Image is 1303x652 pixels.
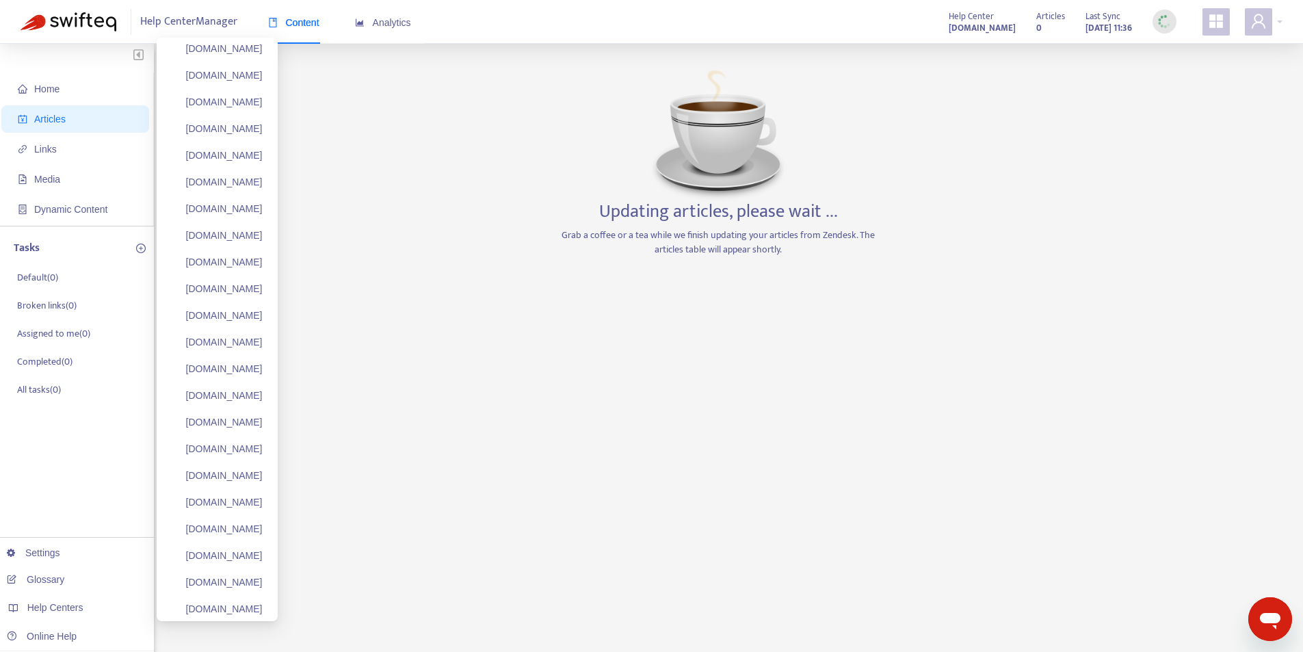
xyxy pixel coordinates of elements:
span: Dynamic Content [34,204,107,215]
h3: Updating articles, please wait ... [599,201,838,223]
span: area-chart [355,18,365,27]
a: [DOMAIN_NAME] [170,96,263,107]
span: Articles [1036,9,1065,24]
p: Completed ( 0 ) [17,354,73,369]
span: Analytics [355,17,411,28]
a: Glossary [7,574,64,585]
a: [DOMAIN_NAME] [170,310,263,321]
img: Swifteq [21,12,116,31]
span: Articles [34,114,66,125]
span: book [268,18,278,27]
span: Content [268,17,319,28]
a: [DOMAIN_NAME] [170,283,263,294]
span: user [1250,13,1267,29]
a: [DOMAIN_NAME] [170,337,263,348]
p: All tasks ( 0 ) [17,382,61,397]
a: [DOMAIN_NAME] [170,230,263,241]
a: [DOMAIN_NAME] [170,417,263,428]
span: appstore [1208,13,1224,29]
a: [DOMAIN_NAME] [170,550,263,561]
a: [DOMAIN_NAME] [170,203,263,214]
p: Assigned to me ( 0 ) [17,326,90,341]
span: Last Sync [1085,9,1120,24]
a: [DOMAIN_NAME] [170,470,263,481]
iframe: Button to launch messaging window [1248,597,1292,641]
p: Tasks [14,240,40,257]
a: [DOMAIN_NAME] [170,257,263,268]
a: [DOMAIN_NAME] [170,363,263,374]
p: Broken links ( 0 ) [17,298,77,313]
span: Help Centers [27,602,83,613]
strong: 0 [1036,21,1042,36]
a: [DOMAIN_NAME] [170,497,263,508]
p: Grab a coffee or a tea while we finish updating your articles from Zendesk. The articles table wi... [557,228,879,257]
a: Settings [7,547,60,558]
a: [DOMAIN_NAME] [170,443,263,454]
a: [DOMAIN_NAME] [170,603,263,614]
span: file-image [18,174,27,184]
span: Links [34,144,57,155]
a: [DOMAIN_NAME] [170,123,263,134]
a: [DOMAIN_NAME] [170,177,263,187]
img: sync_loading.0b5143dde30e3a21642e.gif [1156,13,1173,30]
span: Home [34,83,60,94]
span: plus-circle [136,244,146,253]
span: home [18,84,27,94]
a: [DOMAIN_NAME] [170,523,263,534]
a: [DOMAIN_NAME] [949,20,1016,36]
strong: [DOMAIN_NAME] [949,21,1016,36]
a: [DOMAIN_NAME] [170,390,263,401]
span: link [18,144,27,154]
span: Media [34,174,60,185]
span: account-book [18,114,27,124]
span: Help Center Manager [140,9,237,35]
img: Coffee image [650,64,787,201]
span: container [18,205,27,214]
a: [DOMAIN_NAME] [170,43,263,54]
span: Help Center [949,9,994,24]
a: [DOMAIN_NAME] [170,577,263,588]
a: [DOMAIN_NAME] [170,150,263,161]
p: Default ( 0 ) [17,270,58,285]
a: [DOMAIN_NAME] [170,70,263,81]
a: Online Help [7,631,77,642]
strong: [DATE] 11:36 [1085,21,1132,36]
